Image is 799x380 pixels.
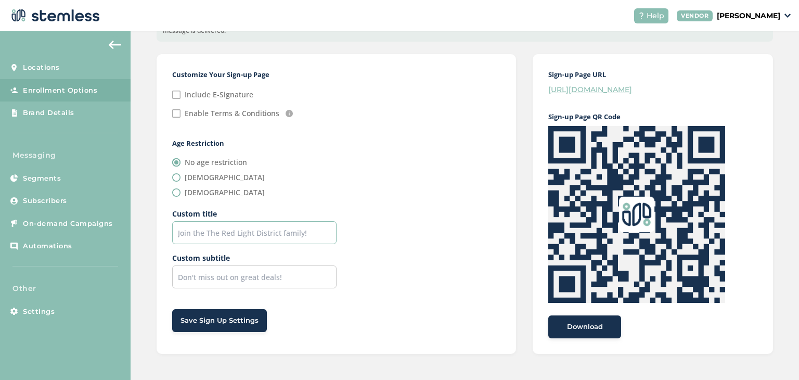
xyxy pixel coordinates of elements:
img: icon_down-arrow-small-66adaf34.svg [784,14,791,18]
h2: Sign-up Page QR Code [548,112,757,122]
img: icon-info-236977d2.svg [286,110,293,117]
label: Enable Terms & Conditions [185,110,279,117]
span: Automations [23,241,72,251]
span: Download [567,322,603,332]
p: [PERSON_NAME] [717,10,780,21]
input: Join the The Red Light District family! [172,221,337,244]
label: No age restriction [185,157,247,168]
label: Custom title [172,208,337,219]
img: icon-help-white-03924b79.svg [638,12,645,19]
h2: Customize Your Sign-up Page [172,70,500,80]
span: Settings [23,307,55,317]
img: icon-arrow-back-accent-c549486e.svg [109,41,121,49]
label: [DEMOGRAPHIC_DATA] [185,187,265,198]
h2: Age Restriction [172,138,500,149]
label: Include E-Signature [185,91,253,98]
button: Download [548,315,621,338]
img: 9KVIbYAAAAGSURBVAMAsISZPMLA23wAAAAASUVORK5CYII= [548,126,725,303]
span: Help [647,10,664,21]
span: Locations [23,62,60,73]
span: Enrollment Options [23,85,97,96]
span: Save Sign Up Settings [181,315,259,326]
label: Custom subtitle [172,252,337,263]
span: On-demand Campaigns [23,219,113,229]
span: Subscribers [23,196,67,206]
div: VENDOR [677,10,713,21]
img: logo-dark-0685b13c.svg [8,5,100,26]
button: Save Sign Up Settings [172,309,267,332]
span: Segments [23,173,61,184]
input: Don't miss out on great deals! [172,265,337,288]
span: Brand Details [23,108,74,118]
label: [DEMOGRAPHIC_DATA] [185,172,265,183]
iframe: Chat Widget [747,330,799,380]
a: [URL][DOMAIN_NAME] [548,85,632,94]
h2: Sign-up Page URL [548,70,757,80]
